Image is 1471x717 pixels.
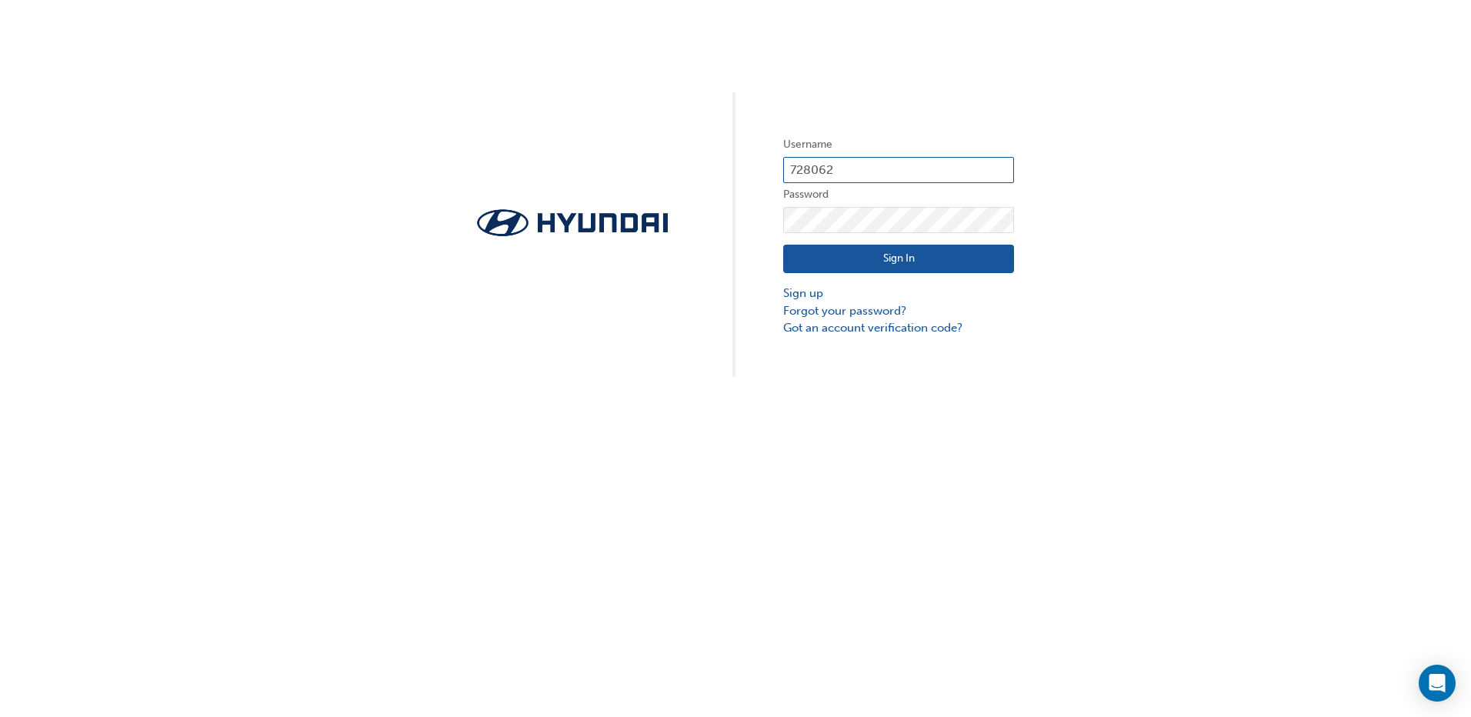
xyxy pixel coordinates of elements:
[783,319,1014,337] a: Got an account verification code?
[457,205,688,241] img: Trak
[783,245,1014,274] button: Sign In
[783,302,1014,320] a: Forgot your password?
[1419,665,1456,702] div: Open Intercom Messenger
[783,185,1014,204] label: Password
[783,285,1014,302] a: Sign up
[783,157,1014,183] input: Username
[783,135,1014,154] label: Username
